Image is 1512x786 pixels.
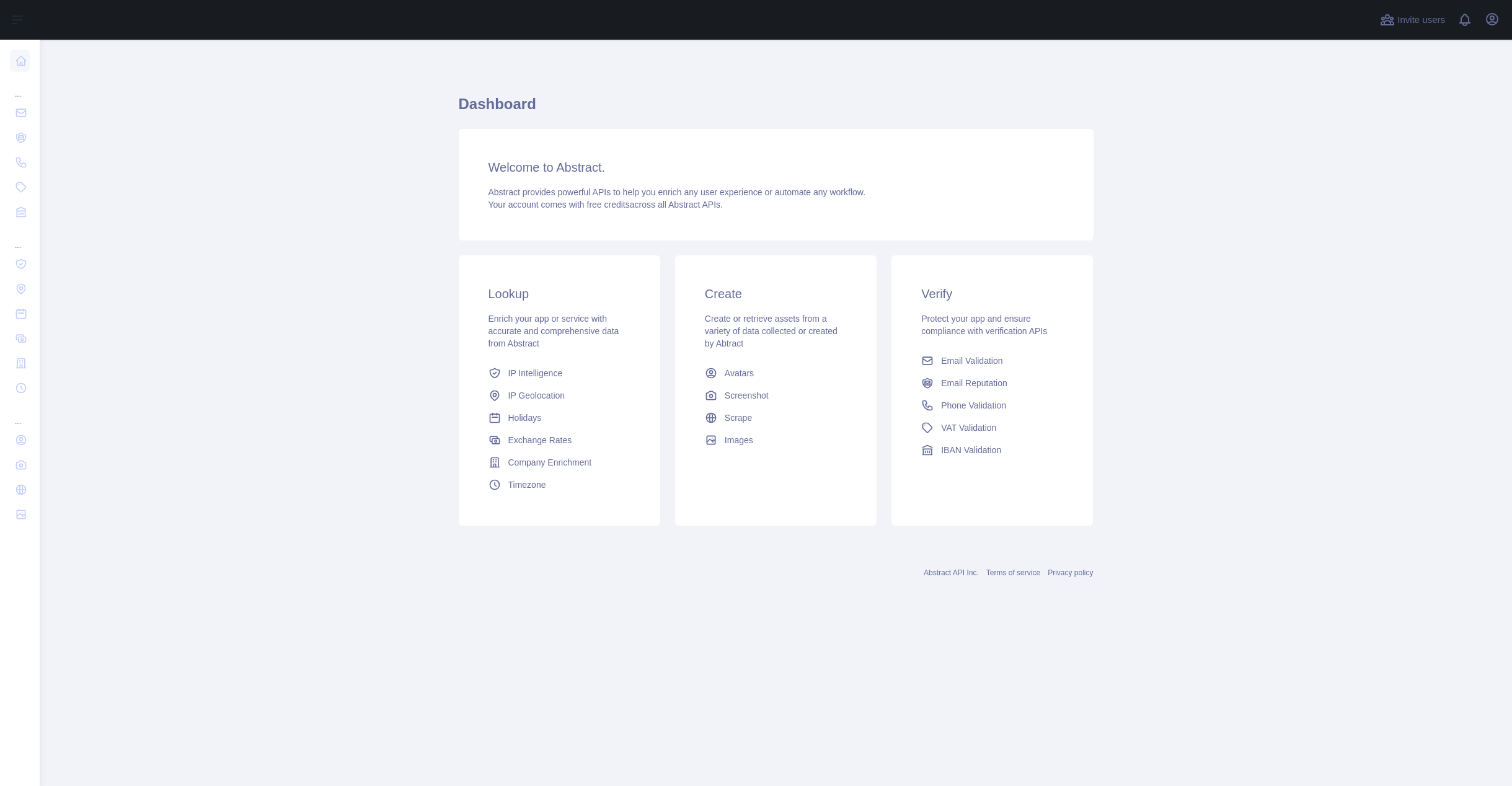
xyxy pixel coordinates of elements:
[725,367,754,379] span: Avatars
[508,367,563,379] span: IP Intelligence
[941,377,1007,389] span: Email Reputation
[489,314,619,348] span: Enrich your app or service with accurate and comprehensive data from Abstract
[700,407,852,429] a: Scrape
[916,350,1068,372] a: Email Validation
[916,372,1068,394] a: Email Reputation
[489,200,723,210] span: Your account comes with across all Abstract APIs.
[508,456,592,469] span: Company Enrichment
[916,394,1068,417] a: Phone Validation
[941,422,996,434] span: VAT Validation
[921,314,1047,336] span: Protect your app and ensure compliance with verification APIs
[916,439,1068,461] a: IBAN Validation
[1397,13,1445,27] span: Invite users
[700,362,852,384] a: Avatars
[941,355,1002,367] span: Email Validation
[941,444,1001,456] span: IBAN Validation
[508,479,546,491] span: Timezone
[508,412,542,424] span: Holidays
[484,362,635,384] a: IP Intelligence
[459,94,1094,124] h1: Dashboard
[10,74,30,99] div: ...
[725,412,752,424] span: Scrape
[489,159,1064,176] h3: Welcome to Abstract.
[10,226,30,250] div: ...
[700,429,852,451] a: Images
[508,434,572,446] span: Exchange Rates
[489,187,866,197] span: Abstract provides powerful APIs to help you enrich any user experience or automate any workflow.
[916,417,1068,439] a: VAT Validation
[705,314,838,348] span: Create or retrieve assets from a variety of data collected or created by Abtract
[700,384,852,407] a: Screenshot
[484,429,635,451] a: Exchange Rates
[1048,568,1093,577] a: Privacy policy
[484,384,635,407] a: IP Geolocation
[484,451,635,474] a: Company Enrichment
[587,200,630,210] span: free credits
[725,389,769,402] span: Screenshot
[508,389,565,402] span: IP Geolocation
[921,285,1063,302] h3: Verify
[725,434,753,446] span: Images
[489,285,630,302] h3: Lookup
[484,474,635,496] a: Timezone
[1377,10,1448,30] button: Invite users
[986,568,1040,577] a: Terms of service
[924,568,979,577] a: Abstract API Inc.
[705,285,847,302] h3: Create
[10,402,30,426] div: ...
[484,407,635,429] a: Holidays
[941,399,1006,412] span: Phone Validation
